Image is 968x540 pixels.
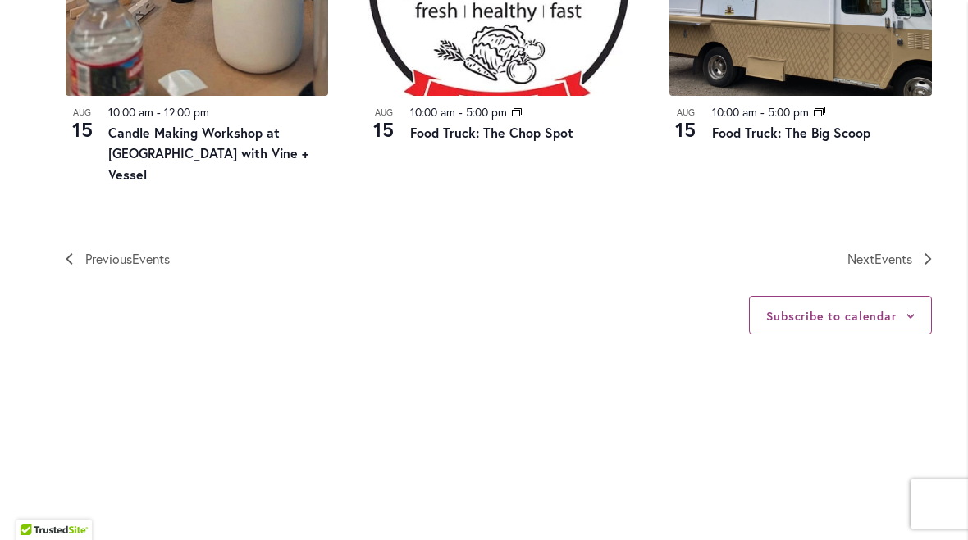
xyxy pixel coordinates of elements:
[157,104,161,120] span: -
[459,104,463,120] span: -
[768,104,809,120] time: 5:00 pm
[847,248,932,270] a: Next Events
[669,106,702,120] span: Aug
[66,116,98,143] span: 15
[874,250,912,267] span: Events
[164,104,209,120] time: 12:00 pm
[466,104,507,120] time: 5:00 pm
[712,124,870,141] a: Food Truck: The Big Scoop
[766,308,897,324] button: Subscribe to calendar
[108,124,308,184] a: Candle Making Workshop at [GEOGRAPHIC_DATA] with Vine + Vessel
[760,104,765,120] span: -
[368,116,400,143] span: 15
[410,124,573,141] a: Food Truck: The Chop Spot
[669,116,702,143] span: 15
[847,248,912,270] span: Next
[368,106,400,120] span: Aug
[12,482,58,528] iframe: Launch Accessibility Center
[108,104,153,120] time: 10:00 am
[66,248,170,270] a: Previous Events
[85,248,170,270] span: Previous
[132,250,170,267] span: Events
[712,104,757,120] time: 10:00 am
[66,106,98,120] span: Aug
[410,104,455,120] time: 10:00 am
